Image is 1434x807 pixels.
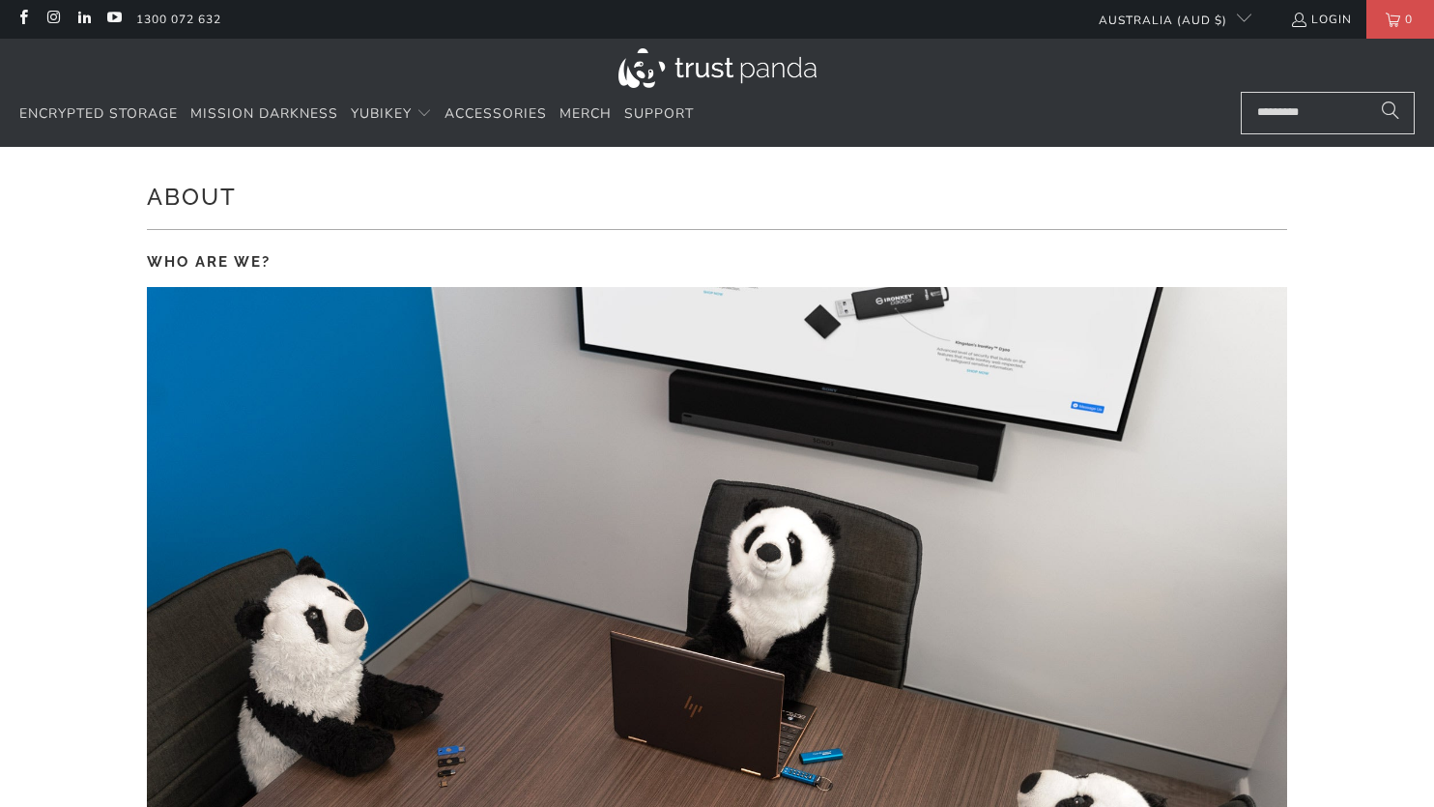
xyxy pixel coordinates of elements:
a: Trust Panda Australia on LinkedIn [75,12,92,27]
h1: About [147,176,1287,215]
span: Support [624,104,694,123]
a: Login [1290,9,1352,30]
a: Trust Panda Australia on Instagram [44,12,61,27]
img: Trust Panda Australia [618,48,817,88]
a: Merch [559,92,612,137]
a: Encrypted Storage [19,92,178,137]
span: Merch [559,104,612,123]
button: Search [1366,92,1415,134]
a: Mission Darkness [190,92,338,137]
input: Search... [1241,92,1415,134]
span: Encrypted Storage [19,104,178,123]
span: Mission Darkness [190,104,338,123]
summary: YubiKey [351,92,432,137]
a: Trust Panda Australia on YouTube [105,12,122,27]
a: Trust Panda Australia on Facebook [14,12,31,27]
span: YubiKey [351,104,412,123]
a: Accessories [445,92,547,137]
strong: WHO ARE WE? [147,253,271,271]
nav: Translation missing: en.navigation.header.main_nav [19,92,694,137]
span: Accessories [445,104,547,123]
a: 1300 072 632 [136,9,221,30]
a: Support [624,92,694,137]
